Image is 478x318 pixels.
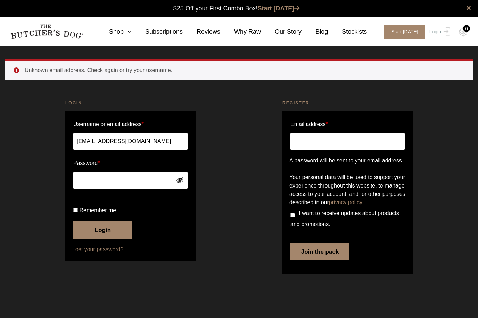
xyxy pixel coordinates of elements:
a: Login [428,25,450,39]
a: Start [DATE] [377,25,428,39]
a: Shop [95,27,131,37]
input: Remember me [73,208,78,213]
a: Stockists [328,27,367,37]
a: Lost your password? [72,246,189,254]
a: close [466,4,471,13]
label: Email address [290,119,328,130]
span: Start [DATE] [384,25,425,39]
button: Join the pack [290,243,349,261]
a: Subscriptions [131,27,183,37]
label: Username or email address [73,119,188,130]
a: privacy policy [329,200,362,206]
button: Show password [176,177,184,184]
a: Blog [302,27,328,37]
a: Start [DATE] [258,5,300,12]
h2: Register [282,100,413,107]
a: Why Raw [220,27,261,37]
span: I want to receive updates about products and promotions. [290,210,399,228]
button: Login [73,222,132,239]
div: 0 [463,25,470,32]
label: Password [73,158,188,169]
p: Your personal data will be used to support your experience throughout this website, to manage acc... [289,174,406,207]
img: TBD_Cart-Empty.png [459,28,468,37]
li: Unknown email address. Check again or try your username. [25,66,462,75]
a: Reviews [183,27,220,37]
input: I want to receive updates about products and promotions. [290,213,295,218]
p: A password will be sent to your email address. [289,157,406,165]
span: Remember me [79,208,116,214]
h2: Login [65,100,196,107]
a: Our Story [261,27,302,37]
